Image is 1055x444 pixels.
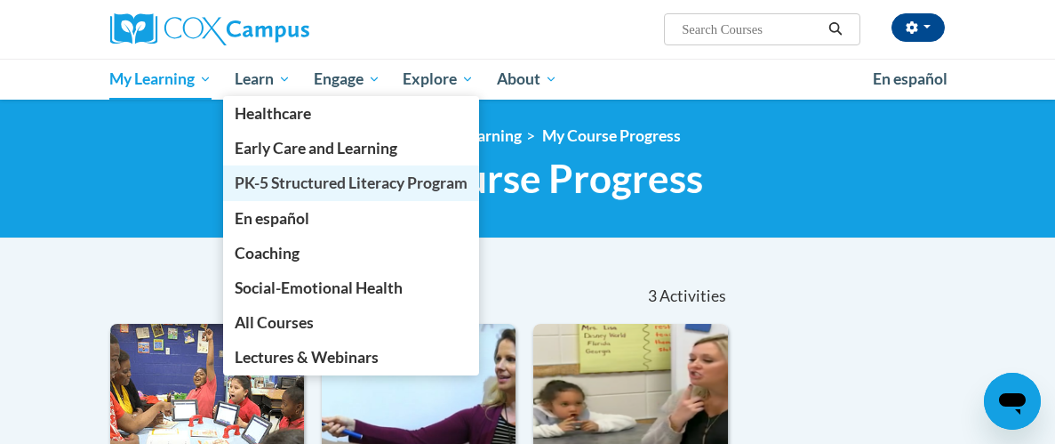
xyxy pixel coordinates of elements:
[223,236,479,270] a: Coaching
[235,244,300,262] span: Coaching
[235,69,291,90] span: Learn
[223,340,479,375] a: Lectures & Webinars
[542,126,681,145] a: My Course Progress
[223,305,479,340] a: All Courses
[97,59,959,100] div: Main menu
[235,104,311,123] span: Healthcare
[110,13,309,45] img: Cox Campus
[497,69,557,90] span: About
[648,287,657,306] span: 3
[235,174,468,192] span: PK-5 Structured Literacy Program
[99,59,224,100] a: My Learning
[391,59,485,100] a: Explore
[223,201,479,236] a: En español
[302,59,392,100] a: Engage
[436,126,522,145] a: My Learning
[861,61,959,98] a: En español
[314,69,380,90] span: Engage
[223,270,479,305] a: Social-Emotional Health
[235,313,314,332] span: All Courses
[822,19,849,40] button: Search
[984,373,1041,430] iframe: Button to launch messaging window
[873,69,947,88] span: En español
[485,59,569,100] a: About
[352,155,703,202] span: My Course Progress
[235,348,379,367] span: Lectures & Webinars
[109,69,212,90] span: My Learning
[223,165,479,200] a: PK-5 Structured Literacy Program
[223,96,479,131] a: Healthcare
[680,19,822,40] input: Search Courses
[891,13,945,42] button: Account Settings
[403,69,474,90] span: Explore
[110,13,371,45] a: Cox Campus
[223,59,302,100] a: Learn
[659,287,726,306] span: Activities
[235,279,403,297] span: Social-Emotional Health
[223,131,479,165] a: Early Care and Learning
[235,139,397,157] span: Early Care and Learning
[235,209,309,228] span: En español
